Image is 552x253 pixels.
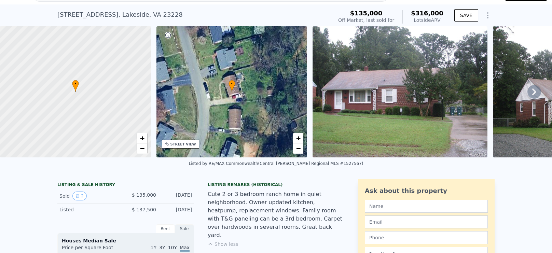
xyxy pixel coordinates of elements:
div: Cute 2 or 3 bedroom ranch home in quiet neighborhood. Owner updated kitchen, heatpump, replacemen... [208,190,344,239]
div: STREET VIEW [170,142,196,147]
div: Lotside ARV [411,17,443,24]
div: LISTING & SALE HISTORY [57,182,194,189]
span: + [140,134,144,142]
span: 3Y [159,245,165,250]
div: Ask about this property [365,186,488,196]
div: Off Market, last sold for [338,17,394,24]
a: Zoom out [137,143,147,154]
button: Show less [208,241,238,248]
a: Zoom in [293,133,303,143]
span: $ 135,000 [132,192,156,198]
div: • [72,80,79,92]
a: Zoom out [293,143,303,154]
div: Rent [156,224,175,233]
div: Houses Median Sale [62,237,190,244]
button: View historical data [72,192,87,200]
input: Phone [365,231,488,244]
div: • [229,80,235,92]
span: 1Y [151,245,156,250]
div: [DATE] [162,192,192,200]
span: • [229,81,235,87]
span: $135,000 [350,10,383,17]
span: 10Y [168,245,177,250]
a: Zoom in [137,133,147,143]
div: [STREET_ADDRESS] , Lakeside , VA 23228 [57,10,183,19]
span: $316,000 [411,10,443,17]
span: − [140,144,144,153]
div: Sold [59,192,120,200]
div: Listing Remarks (Historical) [208,182,344,187]
input: Email [365,215,488,228]
span: − [296,144,301,153]
button: Show Options [481,9,495,22]
span: + [296,134,301,142]
span: Max [180,245,190,252]
span: • [72,81,79,87]
div: Sale [175,224,194,233]
button: SAVE [454,9,478,22]
img: Sale: 117041058 Parcel: 99168132 [313,26,487,157]
span: $ 137,500 [132,207,156,212]
div: Listed [59,206,120,213]
input: Name [365,200,488,213]
div: [DATE] [162,206,192,213]
div: Listed by RE/MAX Commonwealth (Central [PERSON_NAME] Regional MLS #1527567) [189,161,363,166]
